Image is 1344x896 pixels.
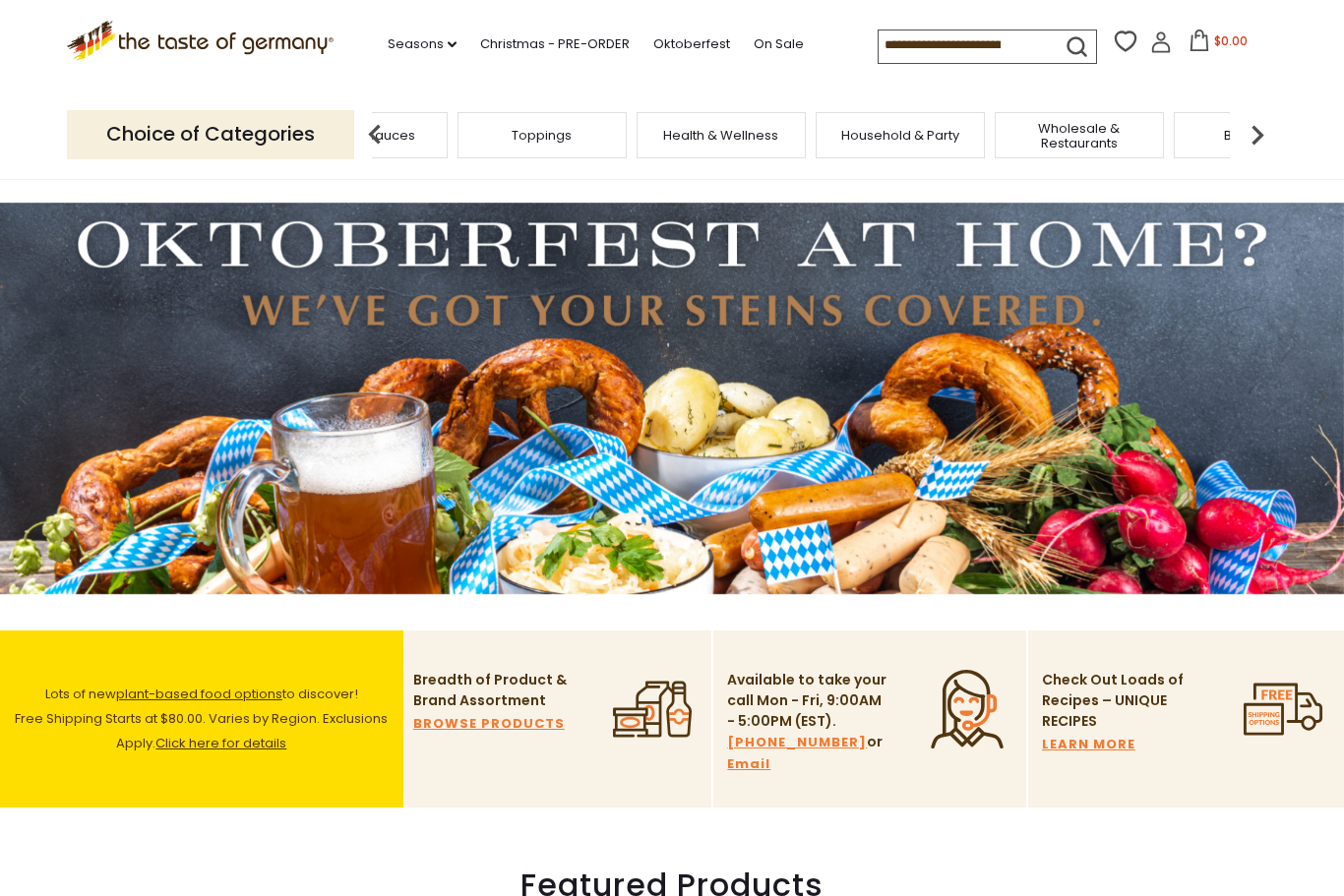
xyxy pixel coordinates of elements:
[388,33,457,55] a: Seasons
[512,128,572,143] a: Toppings
[480,33,630,55] a: Christmas - PRE-ORDER
[413,670,576,711] p: Breadth of Product & Brand Assortment
[1001,121,1158,150] a: Wholesale & Restaurants
[663,128,778,143] a: Health & Wellness
[727,753,770,775] a: Email
[1176,30,1259,59] button: $0.00
[67,110,354,158] p: Choice of Categories
[1224,128,1292,143] a: Body Care
[15,685,388,752] span: Lots of new to discover! Free Shipping Starts at $80.00. Varies by Region. Exclusions Apply.
[727,732,867,753] a: [PHONE_NUMBER]
[116,685,282,703] a: plant-based food options
[1238,115,1277,154] img: next arrow
[1042,670,1185,732] p: Check Out Loads of Recipes – UNIQUE RECIPES
[841,128,959,143] a: Household & Party
[754,33,804,55] a: On Sale
[653,33,730,55] a: Oktoberfest
[155,734,286,752] a: Click here for details
[727,670,889,775] p: Available to take your call Mon - Fri, 9:00AM - 5:00PM (EST). or
[1214,32,1248,49] span: $0.00
[413,713,565,735] a: BROWSE PRODUCTS
[1042,734,1135,755] a: LEARN MORE
[355,115,395,154] img: previous arrow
